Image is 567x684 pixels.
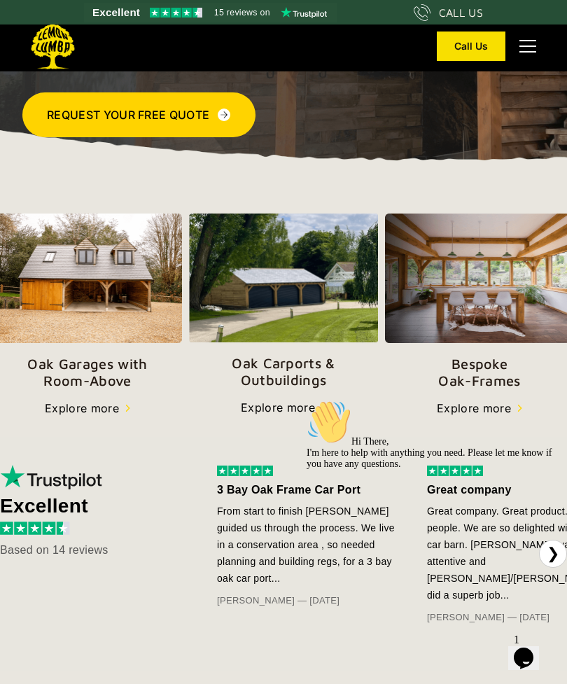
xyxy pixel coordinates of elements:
a: See Lemon Lumba reviews on Trustpilot [84,3,337,22]
button: ❯ [539,540,567,568]
span: Hi There, I'm here to help with anything you need. Please let me know if you have any questions. [6,42,251,75]
a: CALL US [414,4,483,21]
a: Oak Carports &Outbuildings [189,214,378,389]
div: CALL US [439,4,483,21]
img: Trustpilot 4.5 stars [150,8,202,18]
div: Call Us [454,41,488,51]
img: 5 stars [217,466,273,476]
iframe: chat widget [508,628,553,670]
div: Explore more [241,399,315,416]
p: Oak Carports & Outbuildings [189,355,378,389]
div: Request Your Free Quote [47,106,209,123]
div: From start to finish [PERSON_NAME] guided us through the process. We live in a conservation area ... [217,503,399,587]
div: 👋Hi There,I'm here to help with anything you need. Please let me know if you have any questions. [6,6,258,76]
a: Request Your Free Quote [22,92,255,137]
span: Excellent [92,4,140,21]
img: Trustpilot logo [281,7,327,18]
div: 3 Bay Oak Frame Car Port [217,482,399,498]
iframe: chat widget [301,394,553,621]
a: Explore more [241,399,326,416]
a: Call Us [437,32,505,61]
a: Explore more [45,400,130,417]
img: :wave: [6,6,50,50]
div: Explore more [45,400,119,417]
span: 15 reviews on [214,4,270,21]
div: menu [511,29,539,63]
div: [PERSON_NAME] — [DATE] [217,592,399,609]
